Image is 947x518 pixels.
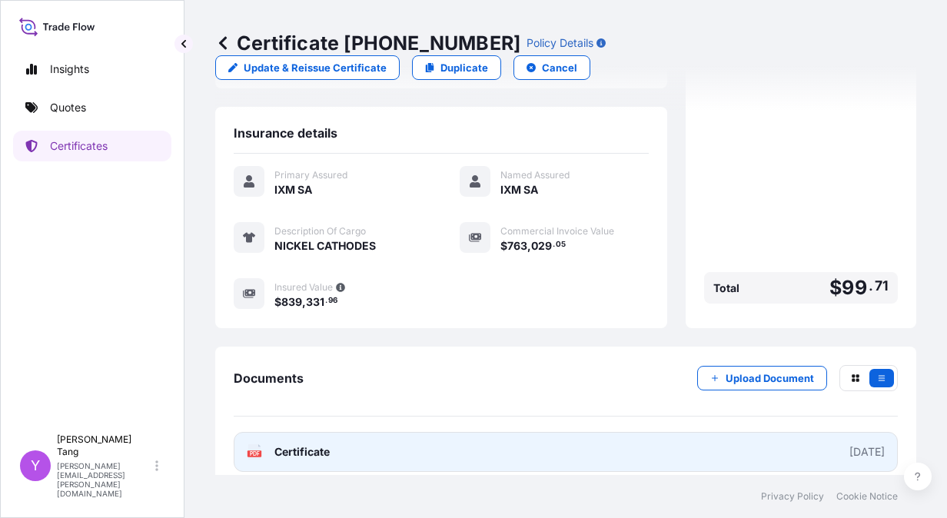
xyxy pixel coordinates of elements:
span: 029 [531,241,552,251]
span: $ [500,241,507,251]
span: $ [274,297,281,307]
p: Cancel [542,60,577,75]
span: 99 [842,278,866,297]
span: 96 [328,298,337,304]
span: . [553,242,555,247]
span: Named Assured [500,169,570,181]
span: IXM SA [500,182,538,198]
a: Duplicate [412,55,501,80]
p: Quotes [50,100,86,115]
span: Y [31,458,40,473]
p: Certificates [50,138,108,154]
span: Total [713,281,739,296]
p: Certificate [PHONE_NUMBER] [215,31,520,55]
span: Commercial Invoice Value [500,225,614,237]
span: Certificate [274,444,330,460]
span: Documents [234,370,304,386]
span: 05 [556,242,566,247]
span: 331 [306,297,324,307]
p: Duplicate [440,60,488,75]
a: Insights [13,54,171,85]
span: . [869,281,873,291]
a: Quotes [13,92,171,123]
text: PDF [250,451,260,457]
span: Primary Assured [274,169,347,181]
p: Upload Document [726,370,814,386]
span: 763 [507,241,527,251]
a: PDFCertificate[DATE] [234,432,898,472]
span: Description Of Cargo [274,225,366,237]
p: Update & Reissue Certificate [244,60,387,75]
a: Privacy Policy [761,490,824,503]
span: NICKEL CATHODES [274,238,376,254]
span: Insured Value [274,281,333,294]
span: , [302,297,306,307]
span: Insurance details [234,125,337,141]
a: Update & Reissue Certificate [215,55,400,80]
span: IXM SA [274,182,312,198]
span: 839 [281,297,302,307]
span: , [527,241,531,251]
p: [PERSON_NAME][EMAIL_ADDRESS][PERSON_NAME][DOMAIN_NAME] [57,461,152,498]
p: Insights [50,61,89,77]
a: Certificates [13,131,171,161]
p: [PERSON_NAME] Tang [57,433,152,458]
button: Upload Document [697,366,827,390]
span: 71 [875,281,889,291]
p: Policy Details [527,35,593,51]
button: Cancel [513,55,590,80]
span: . [325,298,327,304]
span: $ [829,278,842,297]
div: [DATE] [849,444,885,460]
a: Cookie Notice [836,490,898,503]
